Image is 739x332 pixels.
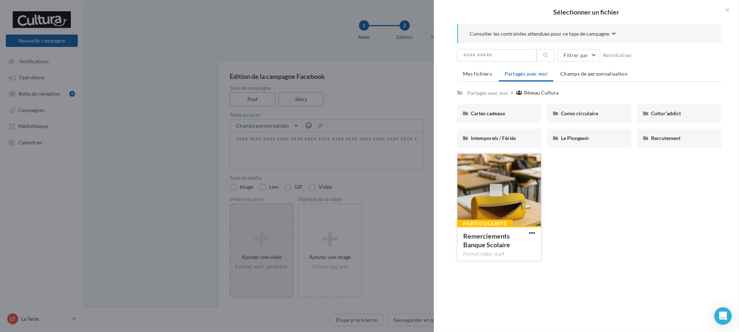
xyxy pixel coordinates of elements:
div: Format video: mp4 [463,251,535,257]
span: Remerciements Banque Scolaire [463,232,510,249]
span: Champs de personnalisation [560,71,627,77]
h2: Sélectionner un fichier [445,9,727,15]
span: Partagés avec moi [505,71,548,77]
span: Consulter les contraintes attendues pour ce type de campagne [470,30,609,37]
span: Mes fichiers [463,71,492,77]
button: Filtrer par [557,49,600,61]
div: Réseau Cultura [524,89,558,96]
span: Intemporels / Fériés [471,135,516,141]
span: Conso circulaire [561,110,598,116]
button: Consulter les contraintes attendues pour ce type de campagne [470,30,616,39]
div: Particularité [457,220,513,228]
div: Open Intercom Messenger [714,307,732,325]
span: Cartes cadeaux [471,110,505,116]
span: Le Plongeoir [561,135,589,141]
div: Partagés avec moi [467,89,508,97]
button: Réinitialiser [600,51,635,60]
span: Cultur'addict [651,110,681,116]
span: Recrutement [651,135,681,141]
